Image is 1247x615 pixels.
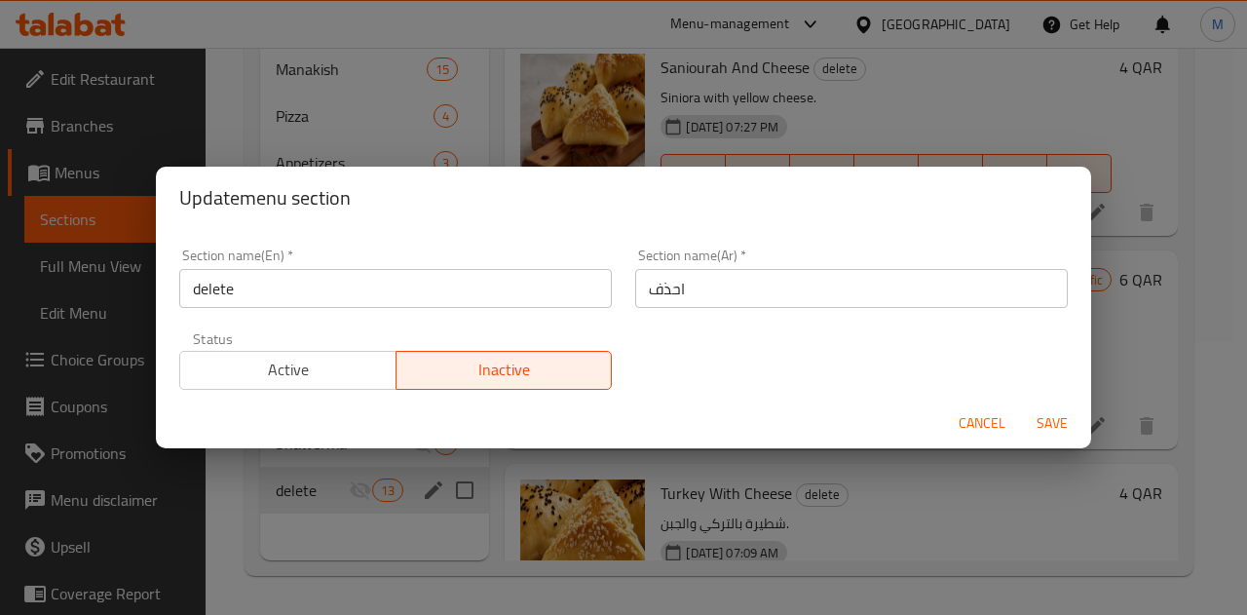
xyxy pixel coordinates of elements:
[179,182,1068,213] h2: Update menu section
[1021,405,1083,442] button: Save
[1029,411,1076,436] span: Save
[396,351,613,390] button: Inactive
[635,269,1068,308] input: Please enter section name(ar)
[404,356,605,384] span: Inactive
[959,411,1005,436] span: Cancel
[179,351,397,390] button: Active
[188,356,389,384] span: Active
[951,405,1013,442] button: Cancel
[179,269,612,308] input: Please enter section name(en)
